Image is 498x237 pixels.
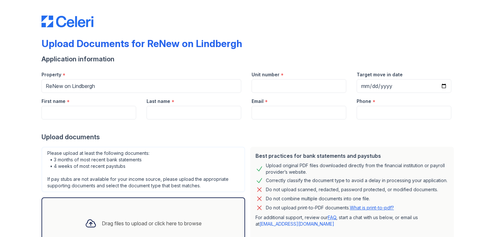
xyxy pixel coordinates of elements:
label: Unit number [252,71,279,78]
label: Target move in date [357,71,403,78]
p: Do not upload print-to-PDF documents. [266,205,394,211]
div: Best practices for bank statements and paystubs [255,152,449,160]
div: Application information [41,55,456,64]
div: Correctly classify the document type to avoid a delay in processing your application. [266,177,447,184]
div: Upload Documents for ReNew on Lindbergh [41,38,242,49]
a: FAQ [328,215,336,220]
a: [EMAIL_ADDRESS][DOMAIN_NAME] [259,221,334,227]
p: For additional support, review our , start a chat with us below, or email us at [255,214,449,227]
a: What is print-to-pdf? [350,205,394,210]
div: Upload documents [41,132,456,142]
label: Property [41,71,61,78]
div: Please upload at least the following documents: • 3 months of most recent bank statements • 4 wee... [41,147,245,192]
div: Do not combine multiple documents into one file. [266,195,370,203]
label: Last name [147,98,170,105]
div: Do not upload scanned, redacted, password protected, or modified documents. [266,186,438,193]
div: Upload original PDF files downloaded directly from the financial institution or payroll provider’... [266,162,449,175]
label: Phone [357,98,371,105]
label: First name [41,98,65,105]
div: Drag files to upload or click here to browse [102,219,202,227]
img: CE_Logo_Blue-a8612792a0a2168367f1c8372b55b34899dd931a85d93a1a3d3e32e68fde9ad4.png [41,16,93,27]
label: Email [252,98,264,105]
